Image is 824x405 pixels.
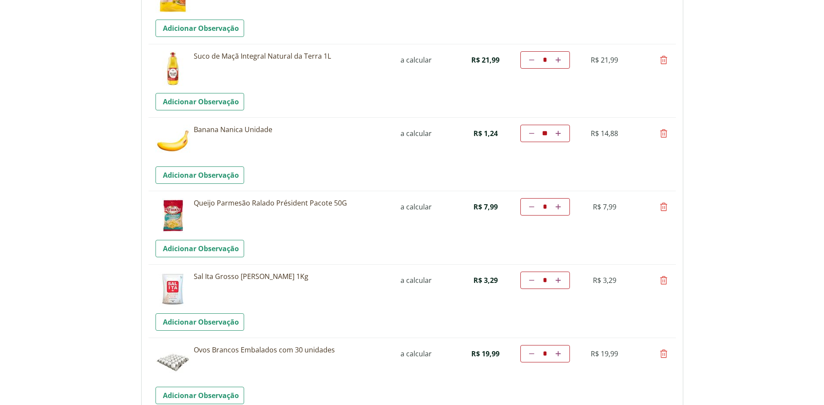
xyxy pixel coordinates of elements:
span: R$ 3,29 [593,276,616,285]
a: Sal Ita Grosso [PERSON_NAME] 1Kg [194,272,385,281]
a: Suco de Maçã Integral Natural da Terra 1L [194,51,385,61]
a: Queijo Parmesão Ralado Président Pacote 50G [194,198,385,208]
span: R$ 7,99 [593,202,616,212]
img: Banana Nanica Unidade [156,125,190,159]
img: Queijo Parmesão Ralado Président Pacote 50G [156,198,190,233]
span: a calcular [400,276,432,285]
span: R$ 19,99 [591,349,618,359]
span: R$ 21,99 [591,55,618,65]
span: R$ 21,99 [471,55,500,65]
a: Adicionar Observação [156,240,244,257]
a: Banana Nanica Unidade [194,125,385,134]
img: Sal Ita Grosso Iodado Churrasco 1Kg [156,272,190,306]
span: R$ 19,99 [471,349,500,359]
span: a calcular [400,129,432,138]
span: a calcular [400,55,432,65]
span: R$ 14,88 [591,129,618,138]
span: R$ 3,29 [473,276,498,285]
img: Suco de Maçã Integral Natural da Terra 1L [156,51,190,86]
a: Adicionar Observação [156,20,244,37]
img: Ovos Brancos Embalados com 30 unidades [156,345,190,380]
a: Adicionar Observação [156,313,244,331]
a: Ovos Brancos Embalados com 30 unidades [194,345,385,355]
a: Adicionar Observação [156,387,244,404]
span: R$ 1,24 [473,129,498,138]
a: Adicionar Observação [156,166,244,184]
span: R$ 7,99 [473,202,498,212]
span: a calcular [400,202,432,212]
a: Adicionar Observação [156,93,244,110]
span: a calcular [400,349,432,359]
